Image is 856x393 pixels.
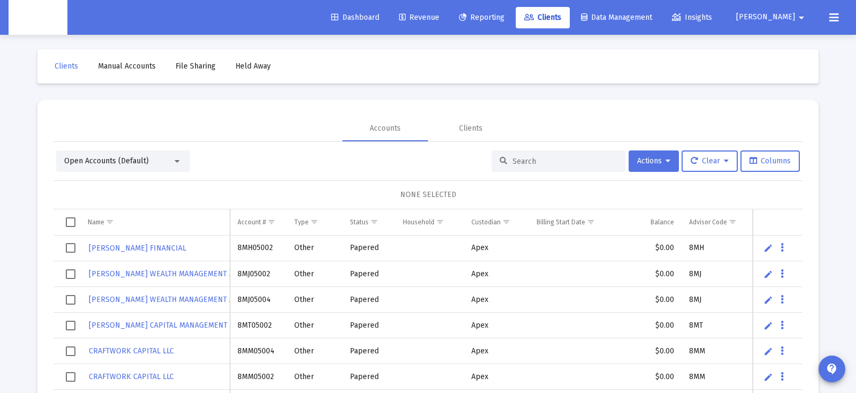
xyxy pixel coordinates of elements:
[88,292,244,307] a: [PERSON_NAME] WEALTH MANAGEMENT AND
[370,123,401,134] div: Accounts
[287,261,342,287] td: Other
[89,295,243,304] span: [PERSON_NAME] WEALTH MANAGEMENT AND
[464,261,529,287] td: Apex
[323,7,388,28] a: Dashboard
[399,13,439,22] span: Revenue
[230,287,287,313] td: 8MJ05004
[750,209,827,235] td: Column Fee Structure(s)
[795,7,808,28] mat-icon: arrow_drop_down
[98,62,156,71] span: Manual Accounts
[537,218,585,226] div: Billing Start Date
[682,261,750,287] td: 8MJ
[287,287,342,313] td: Other
[618,261,681,287] td: $0.00
[629,150,679,172] button: Actions
[663,7,721,28] a: Insights
[64,156,149,165] span: Open Accounts (Default)
[89,269,243,278] span: [PERSON_NAME] WEALTH MANAGEMENT AND
[618,338,681,364] td: $0.00
[235,62,271,71] span: Held Away
[513,157,617,166] input: Search
[66,346,75,356] div: Select row
[287,364,342,390] td: Other
[395,209,464,235] td: Column Household
[471,218,501,226] div: Custodian
[391,7,448,28] a: Revenue
[691,156,729,165] span: Clear
[350,372,388,382] div: Papered
[66,217,75,227] div: Select all
[618,287,681,313] td: $0.00
[682,364,750,390] td: 8MM
[342,209,395,235] td: Column Status
[464,364,529,390] td: Apex
[230,338,287,364] td: 8MM05004
[310,218,318,226] span: Show filter options for column 'Type'
[230,313,287,338] td: 8MT05002
[464,209,529,235] td: Column Custodian
[516,7,570,28] a: Clients
[682,236,750,261] td: 8MH
[826,362,838,375] mat-icon: contact_support
[763,372,773,382] a: Edit
[581,13,652,22] span: Data Management
[682,150,738,172] button: Clear
[736,13,795,22] span: [PERSON_NAME]
[763,346,773,356] a: Edit
[66,243,75,253] div: Select row
[287,209,342,235] td: Column Type
[80,209,230,235] td: Column Name
[230,236,287,261] td: 8MH05002
[750,156,791,165] span: Columns
[89,56,164,77] a: Manual Accounts
[729,218,737,226] span: Show filter options for column 'Advisor Code'
[350,294,388,305] div: Papered
[464,236,529,261] td: Apex
[88,240,187,256] a: [PERSON_NAME] FINANCIAL
[618,236,681,261] td: $0.00
[88,218,104,226] div: Name
[46,56,87,77] a: Clients
[62,190,794,200] div: NONE SELECTED
[238,218,266,226] div: Account #
[350,346,388,357] div: Papered
[651,218,674,226] div: Balance
[618,364,681,390] td: $0.00
[17,7,59,28] img: Dashboard
[331,13,379,22] span: Dashboard
[529,209,618,235] td: Column Billing Start Date
[464,287,529,313] td: Apex
[66,321,75,330] div: Select row
[572,7,661,28] a: Data Management
[66,372,75,382] div: Select row
[763,295,773,305] a: Edit
[464,338,529,364] td: Apex
[106,218,114,226] span: Show filter options for column 'Name'
[723,6,821,28] button: [PERSON_NAME]
[637,156,670,165] span: Actions
[350,243,388,253] div: Papered
[88,343,175,359] a: CRAFTWORK CAPITAL LLC
[618,209,681,235] td: Column Balance
[88,318,228,333] a: [PERSON_NAME] CAPITAL MANAGEMENT
[287,236,342,261] td: Other
[689,218,727,226] div: Advisor Code
[450,7,513,28] a: Reporting
[294,218,309,226] div: Type
[175,62,216,71] span: File Sharing
[350,320,388,331] div: Papered
[524,13,561,22] span: Clients
[763,243,773,253] a: Edit
[436,218,444,226] span: Show filter options for column 'Household'
[740,150,800,172] button: Columns
[763,321,773,330] a: Edit
[88,266,244,282] a: [PERSON_NAME] WEALTH MANAGEMENT AND
[230,364,287,390] td: 8MM05002
[682,287,750,313] td: 8MJ
[230,209,287,235] td: Column Account #
[287,338,342,364] td: Other
[370,218,378,226] span: Show filter options for column 'Status'
[55,62,78,71] span: Clients
[403,218,434,226] div: Household
[682,313,750,338] td: 8MT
